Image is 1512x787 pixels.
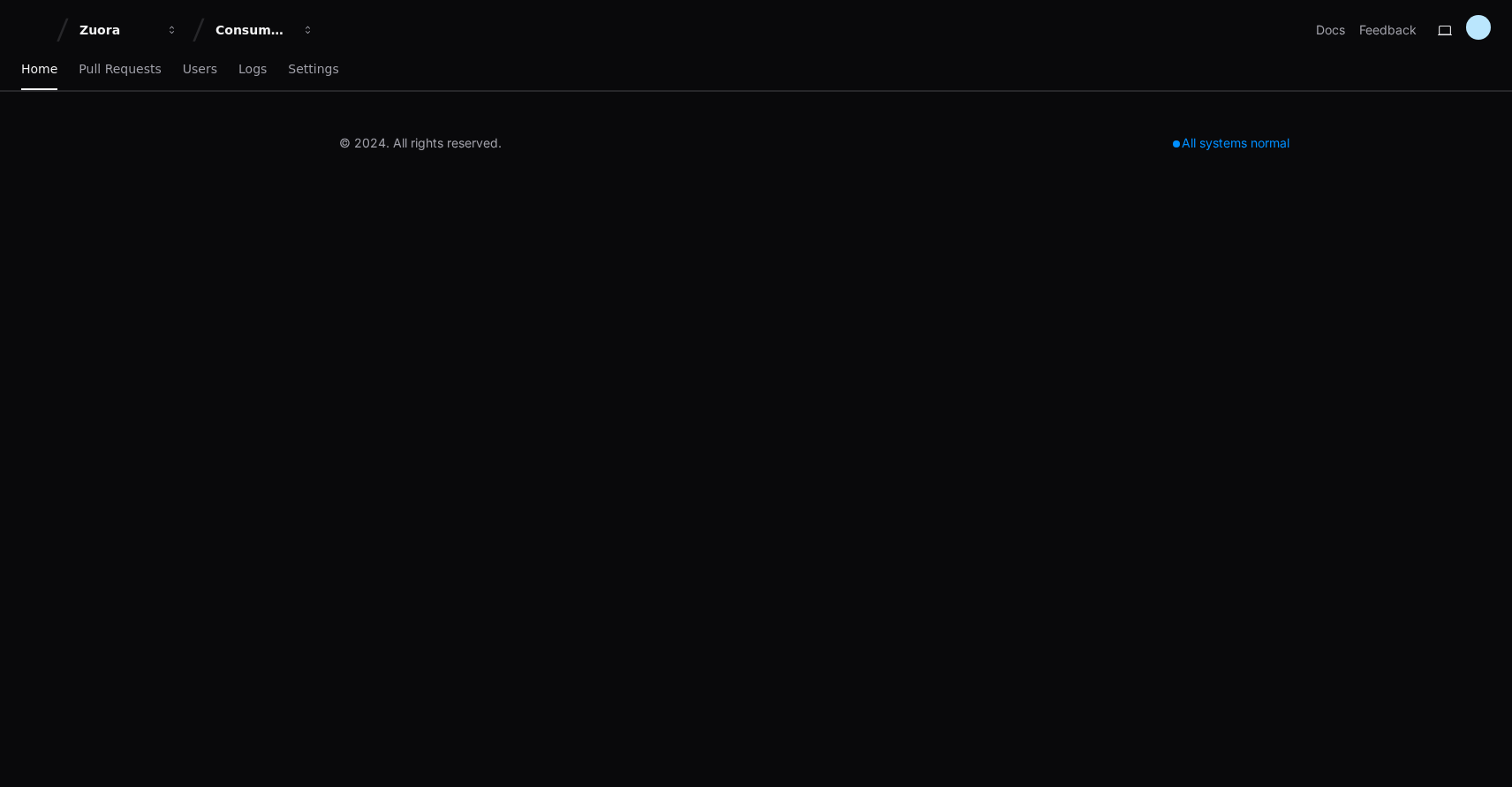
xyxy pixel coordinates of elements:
a: Pull Requests [79,49,161,90]
a: Settings [288,49,338,90]
a: Docs [1316,21,1345,39]
span: Pull Requests [79,64,161,74]
span: Settings [288,64,338,74]
span: Users [183,64,217,74]
a: Users [183,49,217,90]
span: Home [21,64,57,74]
a: Logs [238,49,267,90]
div: All systems normal [1162,131,1300,155]
div: Consumption [215,21,291,39]
span: Logs [238,64,267,74]
div: Zuora [79,21,155,39]
button: Consumption [208,14,321,46]
button: Feedback [1359,21,1417,39]
button: Zuora [72,14,185,46]
div: © 2024. All rights reserved. [339,134,502,152]
a: Home [21,49,57,90]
